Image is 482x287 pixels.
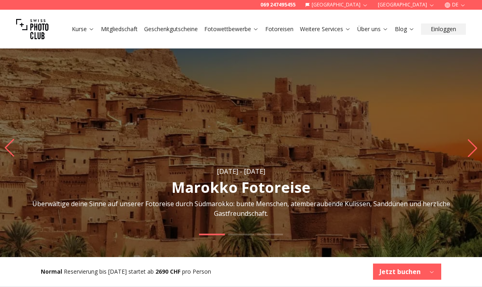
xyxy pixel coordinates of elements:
[262,23,297,35] button: Fotoreisen
[421,23,466,35] button: Einloggen
[354,23,392,35] button: Über uns
[265,25,293,33] a: Fotoreisen
[300,25,351,33] a: Weitere Services
[217,167,265,176] div: [DATE] - [DATE]
[373,264,441,280] button: Jetzt buchen
[155,268,180,275] b: 2690 CHF
[101,25,138,33] a: Mitgliedschaft
[260,2,295,8] a: 069 247495455
[64,268,154,275] span: Reservierung bis [DATE] startet ab
[41,268,62,275] b: Normal
[357,25,388,33] a: Über uns
[16,13,48,45] img: Swiss photo club
[204,25,259,33] a: Fotowettbewerbe
[182,268,211,275] span: pro Person
[144,25,198,33] a: Geschenkgutscheine
[72,25,94,33] a: Kurse
[98,23,141,35] button: Mitgliedschaft
[392,23,418,35] button: Blog
[297,23,354,35] button: Weitere Services
[172,179,310,196] h1: Marokko Fotoreise
[201,23,262,35] button: Fotowettbewerbe
[379,267,421,276] b: Jetzt buchen
[69,23,98,35] button: Kurse
[395,25,415,33] a: Blog
[141,23,201,35] button: Geschenkgutscheine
